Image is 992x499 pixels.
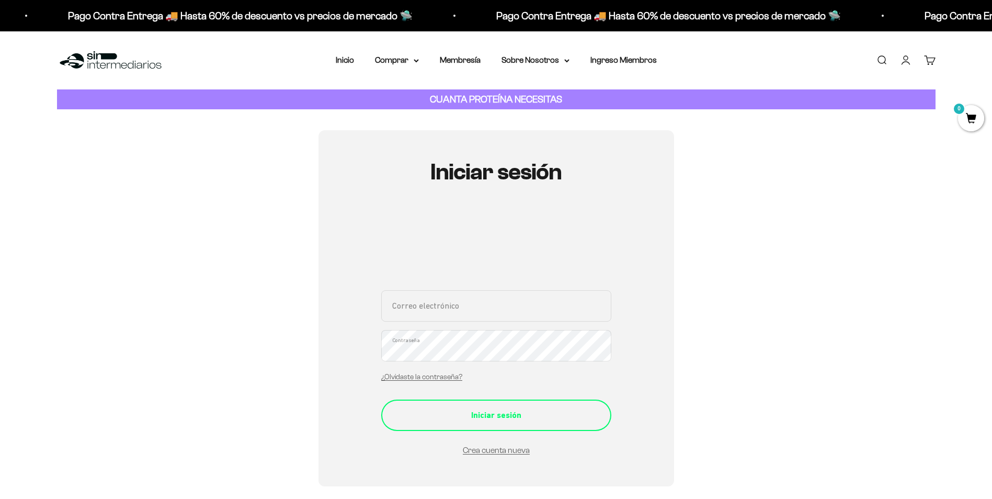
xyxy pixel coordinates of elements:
a: Ingreso Miembros [590,55,657,64]
a: 0 [958,114,984,125]
p: Pago Contra Entrega 🚚 Hasta 60% de descuento vs precios de mercado 🛸 [494,7,839,24]
iframe: Social Login Buttons [381,216,611,278]
strong: CUANTA PROTEÍNA NECESITAS [430,94,562,105]
a: Membresía [440,55,481,64]
div: Iniciar sesión [402,409,590,422]
h1: Iniciar sesión [381,160,611,185]
a: Crea cuenta nueva [463,446,530,455]
p: Pago Contra Entrega 🚚 Hasta 60% de descuento vs precios de mercado 🛸 [66,7,411,24]
a: Inicio [336,55,354,64]
button: Iniciar sesión [381,400,611,431]
summary: Sobre Nosotros [501,53,569,67]
summary: Comprar [375,53,419,67]
a: ¿Olvidaste la contraseña? [381,373,462,381]
mark: 0 [953,103,965,115]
